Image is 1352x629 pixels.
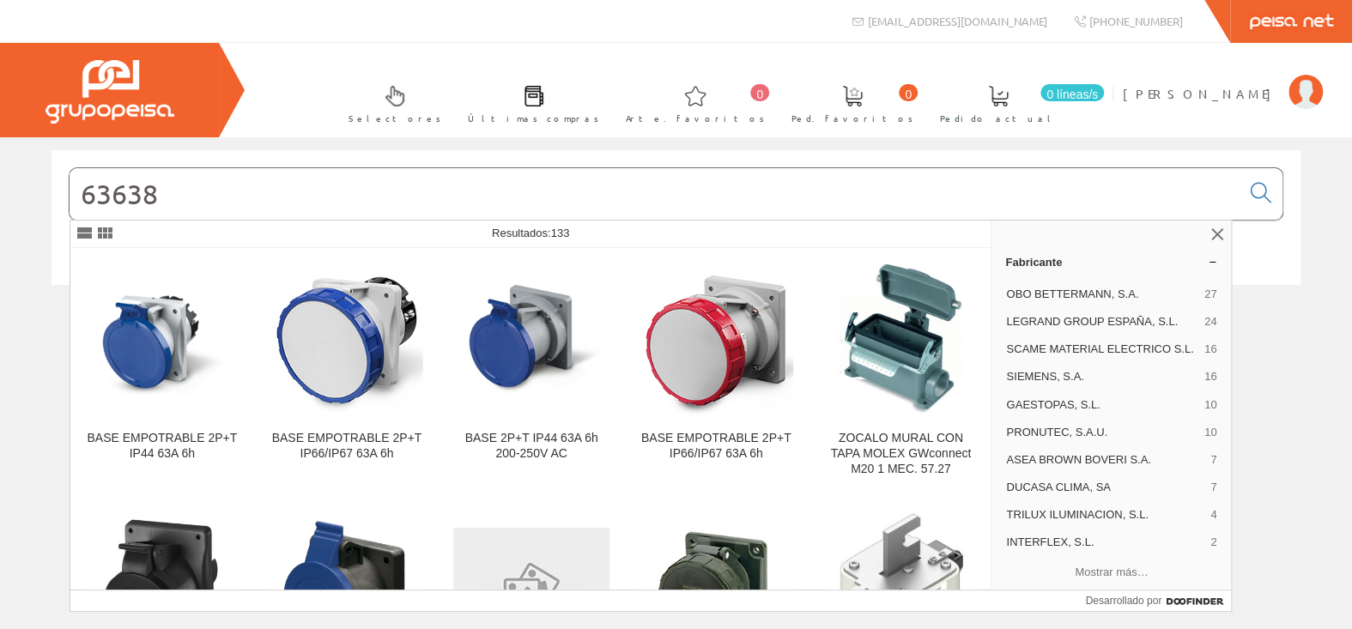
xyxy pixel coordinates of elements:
[998,559,1224,587] button: Mostrar más…
[791,112,913,124] font: Ped. favoritos
[453,431,609,462] div: BASE 2P+T IP44 63A 6h 200-250V AC
[349,112,441,124] font: Selectores
[756,88,763,101] font: 0
[1006,342,1197,357] span: SCAME MATERIAL ELECTRICO S.L.
[1046,88,1098,101] font: 0 líneas/s
[451,71,608,134] a: Últimas compras
[626,112,765,124] font: Arte. favoritos
[822,431,979,477] div: ZOCALO MURAL CON TAPA MOLEX GWconnect M20 1 MEC. 57.27
[84,431,240,462] div: BASE EMPOTRABLE 2P+T IP44 63A 6h
[1006,507,1203,523] span: TRILUX ILUMINACION, S.L.
[1006,287,1197,302] span: OBO BETTERMANN, S.A.
[45,60,174,124] img: Grupo Peisa
[331,71,450,134] a: Selectores
[638,431,794,462] div: BASE EMPOTRABLE 2P+T IP66/IP67 63A 6h
[269,431,425,462] div: BASE EMPOTRABLE 2P+T IP66/IP67 63A 6h
[639,263,793,417] img: BASE EMPOTRABLE 2P+T IP66/IP67 63A 6h
[1204,287,1216,302] span: 27
[809,249,992,497] a: ZOCALO MURAL CON TAPA MOLEX GWconnect M20 1 MEC. 57.27 ZOCALO MURAL CON TAPA MOLEX GWconnect M20 ...
[551,227,570,239] span: 133
[85,263,239,417] img: BASE EMPOTRABLE 2P+T IP44 63A 6h
[1204,425,1216,440] span: 10
[1006,452,1203,468] span: ASEA BROWN BOVERI S.A.
[1210,535,1216,550] span: 2
[940,112,1057,124] font: Pedido actual
[1210,507,1216,523] span: 4
[1204,342,1216,357] span: 16
[70,249,254,497] a: BASE EMPOTRABLE 2P+T IP44 63A 6h BASE EMPOTRABLE 2P+T IP44 63A 6h
[1204,369,1216,384] span: 16
[468,112,599,124] font: Últimas compras
[255,249,439,497] a: BASE EMPOTRABLE 2P+T IP66/IP67 63A 6h BASE EMPOTRABLE 2P+T IP66/IP67 63A 6h
[1210,480,1216,495] span: 7
[1006,314,1197,330] span: LEGRAND GROUP ESPAÑA, S.L.
[1006,397,1197,413] span: GAESTOPAS, S.L.
[492,227,569,239] span: Resultados:
[1204,397,1216,413] span: 10
[1006,480,1203,495] span: DUCASA CLIMA, SA
[1089,14,1183,28] font: [PHONE_NUMBER]
[1006,369,1197,384] span: SIEMENS, S.A.
[1123,71,1323,88] a: [PERSON_NAME]
[1085,590,1231,611] a: Desarrollado por
[1204,314,1216,330] span: 24
[1006,535,1203,550] span: INTERFLEX, S.L.
[1123,86,1280,101] font: [PERSON_NAME]
[454,263,609,417] img: BASE 2P+T IP44 63A 6h 200-250V AC
[1085,595,1161,607] font: Desarrollado por
[270,263,424,417] img: BASE EMPOTRABLE 2P+T IP66/IP67 63A 6h
[624,249,808,497] a: BASE EMPOTRABLE 2P+T IP66/IP67 63A 6h BASE EMPOTRABLE 2P+T IP66/IP67 63A 6h
[1006,425,1197,440] span: PRONUTEC, S.A.U.
[905,88,912,101] font: 0
[440,249,623,497] a: BASE 2P+T IP44 63A 6h 200-250V AC BASE 2P+T IP44 63A 6h 200-250V AC
[70,168,1240,220] input: Buscar...
[826,263,976,417] img: ZOCALO MURAL CON TAPA MOLEX GWconnect M20 1 MEC. 57.27
[1210,452,1216,468] span: 7
[991,248,1231,275] a: Fabricante
[868,14,1047,28] font: [EMAIL_ADDRESS][DOMAIN_NAME]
